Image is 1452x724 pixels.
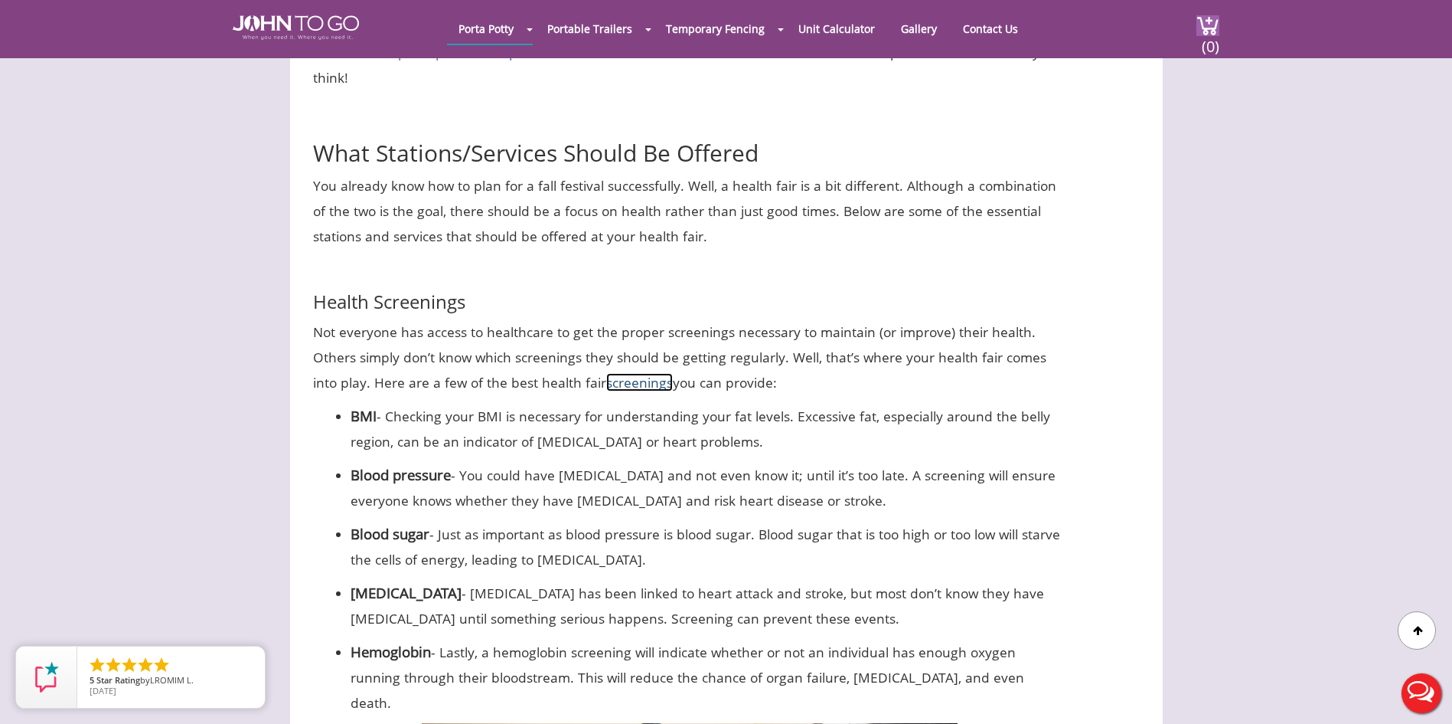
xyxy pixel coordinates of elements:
[351,580,1067,631] p: - [MEDICAL_DATA] has been linked to heart attack and stroke, but most don’t know they have [MEDIC...
[96,674,140,686] span: Star Rating
[1391,663,1452,724] button: Live Chat
[398,43,590,61] a: porta potties for special events
[233,15,359,40] img: JOHN to go
[90,685,116,696] span: [DATE]
[313,264,1067,312] h3: Health Screenings
[889,14,948,44] a: Gallery
[351,642,431,661] strong: Hemoglobin
[654,14,776,44] a: Temporary Fencing
[313,319,1067,395] p: Not everyone has access to healthcare to get the proper screenings necessary to maintain (or impr...
[313,173,1067,249] p: You already know how to plan for a fall festival successfully. Well, a health fair is a bit diffe...
[351,465,451,484] strong: Blood pressure
[31,662,62,693] img: Review Rating
[351,406,377,425] strong: BMI
[951,14,1029,44] a: Contact Us
[90,674,94,686] span: 5
[351,462,1067,513] p: - You could have [MEDICAL_DATA] and not even know it; until it’s too late. A screening will ensur...
[447,14,525,44] a: Porta Potty
[1196,15,1219,36] img: cart a
[606,373,673,391] a: screenings
[120,656,139,674] li: 
[351,524,429,543] strong: Blood sugar
[136,656,155,674] li: 
[787,14,886,44] a: Unit Calculator
[351,639,1067,716] p: - Lastly, a hemoglobin screening will indicate whether or not an individual has enough oxygen run...
[313,106,1067,165] h2: What Stations/Services Should Be Offered
[150,674,194,686] span: LROMIM L.
[351,521,1067,572] p: - Just as important as blood pressure is blood sugar. Blood sugar that is too high or too low wil...
[351,403,1067,454] p: - Checking your BMI is necessary for understanding your fat levels. Excessive fat, especially aro...
[1201,24,1219,57] span: (0)
[90,676,253,686] span: by
[88,656,106,674] li: 
[351,583,462,602] strong: [MEDICAL_DATA]
[104,656,122,674] li: 
[152,656,171,674] li: 
[536,14,644,44] a: Portable Trailers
